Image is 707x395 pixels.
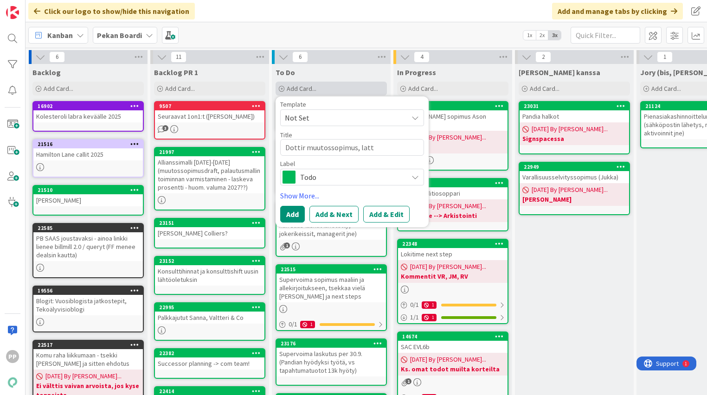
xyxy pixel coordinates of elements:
[33,102,143,122] div: 16902Kolesteroli labra keväälle 2025
[47,30,73,41] span: Kanban
[155,156,264,193] div: Allianssimalli [DATE]-[DATE] (muutossopimusdraft, palautusmallin toiminnan varmistaminen - laskev...
[155,257,264,265] div: 23152
[32,185,144,216] a: 21510[PERSON_NAME]
[410,262,486,272] span: [DATE] By [PERSON_NAME]...
[45,371,122,381] span: [DATE] By [PERSON_NAME]...
[49,51,65,63] span: 6
[523,31,536,40] span: 1x
[410,355,486,364] span: [DATE] By [PERSON_NAME]...
[44,84,73,93] span: Add Card...
[405,378,411,384] span: 1
[410,201,486,211] span: [DATE] By [PERSON_NAME]...
[397,101,508,171] a: 8562[PERSON_NAME] sopimus Ason kanssa[DATE] By [PERSON_NAME]...Jari
[6,350,19,363] div: PP
[33,194,143,206] div: [PERSON_NAME]
[159,103,264,109] div: 9507
[536,31,548,40] span: 2x
[401,211,505,220] b: Signspace --> Arkistointi
[398,312,508,323] div: 1/11
[28,3,195,19] div: Click our logo to show/hide this navigation
[97,31,142,40] b: Pekan Boardi
[281,340,386,347] div: 23176
[276,68,295,77] span: To Do
[276,338,387,386] a: 23176Supervoima laskutus per 30.9. (Pandian hyödyksi työtä, vs tapahtumatuotot 13k hyöty)
[532,124,608,134] span: [DATE] By [PERSON_NAME]...
[398,332,508,353] div: 14674SAC EVL6b
[300,321,315,328] div: 1
[398,187,508,199] div: Talouskoalitiosoppari
[154,218,265,248] a: 23151[PERSON_NAME] Colliers?
[398,299,508,311] div: 0/11
[398,240,508,260] div: 22348Lokitime next step
[276,265,386,302] div: 22515Supervoima sopimus maaliin ja allekirjoitukseen, tsekkaa vielä [PERSON_NAME] ja next steps
[276,348,386,376] div: Supervoima laskutus per 30.9. (Pandian hyödyksi työtä, vs tapahtumatuotot 13k hyöty)
[162,125,168,131] span: 3
[280,190,424,201] a: Show More...
[33,232,143,261] div: PB SAAS joustavaksi - ainoa linkki lienee billmill 2.0 / queryt (FF menee dealsin kautta)
[520,163,629,183] div: 22949Varallisuusselvityssopimus (Jukka)
[276,264,387,331] a: 22515Supervoima sopimus maaliin ja allekirjoitukseen, tsekkaa vielä [PERSON_NAME] ja next steps0/11
[520,102,629,122] div: 23031Pandia halkot
[33,186,143,194] div: 21510
[520,102,629,110] div: 23031
[159,388,264,395] div: 22414
[155,357,264,370] div: Successor planning -> com team!
[281,266,386,273] div: 22515
[38,287,143,294] div: 19556
[33,140,143,160] div: 21516Hamilton Lane callit 2025
[397,68,436,77] span: In Progress
[422,301,437,309] div: 1
[520,171,629,183] div: Varallisuusselvityssopimus (Jukka)
[32,139,144,178] a: 21516Hamilton Lane callit 2025
[284,242,290,248] span: 1
[33,341,143,370] div: 22517Komu raha liikkumaan - tsekki [PERSON_NAME] ja sitten ehdotus
[520,163,629,171] div: 22949
[33,140,143,148] div: 21516
[155,148,264,156] div: 21997
[398,102,508,131] div: 8562[PERSON_NAME] sopimus Ason kanssa
[155,349,264,370] div: 22382Successor planning -> com team!
[48,4,51,11] div: 1
[397,178,508,231] a: 22948Talouskoalitiosoppari[DATE] By [PERSON_NAME]...Signspace --> Arkistointi
[155,219,264,239] div: 23151[PERSON_NAME] Colliers?
[657,51,673,63] span: 1
[159,258,264,264] div: 23152
[155,110,264,122] div: Seuraavat 1on1:t ([PERSON_NAME])
[33,148,143,160] div: Hamilton Lane callit 2025
[363,206,410,223] button: Add & Edit
[402,241,508,247] div: 22348
[285,112,401,124] span: Not Set
[651,84,681,93] span: Add Card...
[159,220,264,226] div: 23151
[422,314,437,321] div: 1
[38,141,143,147] div: 21516
[33,224,143,232] div: 22585
[530,84,559,93] span: Add Card...
[522,134,626,143] b: Signspacessa
[38,342,143,348] div: 22517
[552,3,683,19] div: Add and manage tabs by clicking
[165,84,195,93] span: Add Card...
[32,223,144,278] a: 22585PB SAAS joustavaksi - ainoa linkki lienee billmill 2.0 / queryt (FF menee dealsin kautta)
[398,179,508,187] div: 22948
[32,68,61,77] span: Backlog
[402,180,508,186] div: 22948
[397,239,508,324] a: 22348Lokitime next step[DATE] By [PERSON_NAME]...Kommentit VR, JM, RV0/111/11
[524,164,629,170] div: 22949
[519,162,630,215] a: 22949Varallisuusselvityssopimus (Jukka)[DATE] By [PERSON_NAME]...[PERSON_NAME]
[287,84,316,93] span: Add Card...
[398,179,508,199] div: 22948Talouskoalitiosoppari
[410,312,419,322] span: 1 / 1
[6,376,19,389] img: avatar
[280,131,292,139] label: Title
[154,348,265,379] a: 22382Successor planning -> com team!
[154,256,265,295] a: 23152Konsulttihinnat ja konsulttishift uusin lähtöoletuksin
[155,303,264,312] div: 22995
[280,160,295,167] span: Label
[519,101,630,154] a: 23031Pandia halkot[DATE] By [PERSON_NAME]...Signspacessa
[159,149,264,155] div: 21997
[401,364,505,374] b: Ks. omat todot muilta korteilta
[401,142,505,152] b: Jari
[401,272,505,281] b: Kommentit VR, JM, RV
[32,101,144,132] a: 16902Kolesteroli labra keväälle 2025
